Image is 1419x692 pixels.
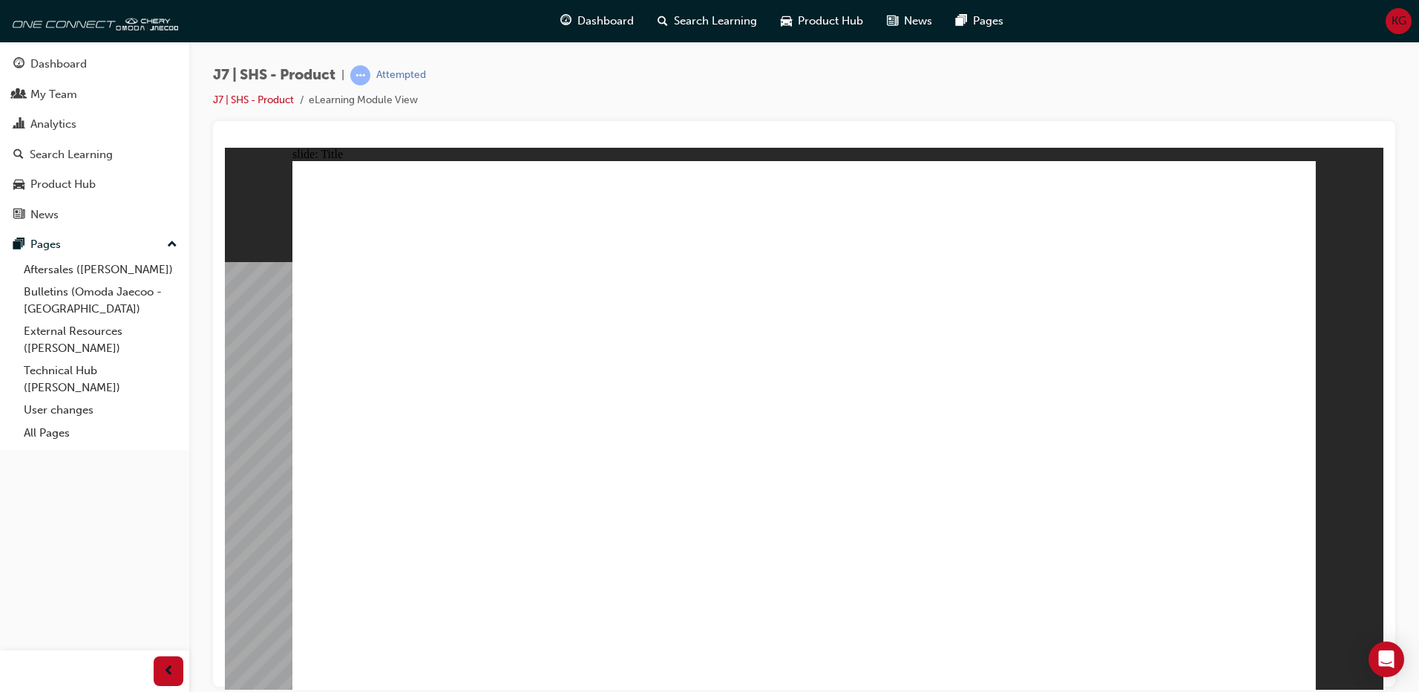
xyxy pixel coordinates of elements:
[30,146,113,163] div: Search Learning
[6,171,183,198] a: Product Hub
[13,118,24,131] span: chart-icon
[309,92,418,109] li: eLearning Module View
[956,12,967,30] span: pages-icon
[30,236,61,253] div: Pages
[6,81,183,108] a: My Team
[30,116,76,133] div: Analytics
[167,235,177,255] span: up-icon
[30,86,77,103] div: My Team
[30,206,59,223] div: News
[6,141,183,169] a: Search Learning
[18,399,183,422] a: User changes
[213,67,335,84] span: J7 | SHS - Product
[30,176,96,193] div: Product Hub
[6,111,183,138] a: Analytics
[13,88,24,102] span: people-icon
[13,209,24,222] span: news-icon
[6,50,183,78] a: Dashboard
[13,178,24,192] span: car-icon
[13,238,24,252] span: pages-icon
[18,258,183,281] a: Aftersales ([PERSON_NAME])
[1392,13,1406,30] span: KG
[163,662,174,681] span: prev-icon
[944,6,1015,36] a: pages-iconPages
[560,12,571,30] span: guage-icon
[548,6,646,36] a: guage-iconDashboard
[18,422,183,445] a: All Pages
[6,201,183,229] a: News
[577,13,634,30] span: Dashboard
[213,94,294,106] a: J7 | SHS - Product
[6,231,183,258] button: Pages
[6,48,183,231] button: DashboardMy TeamAnalyticsSearch LearningProduct HubNews
[13,58,24,71] span: guage-icon
[887,12,898,30] span: news-icon
[781,12,792,30] span: car-icon
[341,67,344,84] span: |
[658,12,668,30] span: search-icon
[7,6,178,36] img: oneconnect
[769,6,875,36] a: car-iconProduct Hub
[1386,8,1412,34] button: KG
[18,359,183,399] a: Technical Hub ([PERSON_NAME])
[30,56,87,73] div: Dashboard
[798,13,863,30] span: Product Hub
[13,148,24,162] span: search-icon
[376,68,426,82] div: Attempted
[973,13,1003,30] span: Pages
[904,13,932,30] span: News
[875,6,944,36] a: news-iconNews
[350,65,370,85] span: learningRecordVerb_ATTEMPT-icon
[18,320,183,359] a: External Resources ([PERSON_NAME])
[646,6,769,36] a: search-iconSearch Learning
[18,281,183,320] a: Bulletins (Omoda Jaecoo - [GEOGRAPHIC_DATA])
[674,13,757,30] span: Search Learning
[1369,642,1404,677] div: Open Intercom Messenger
